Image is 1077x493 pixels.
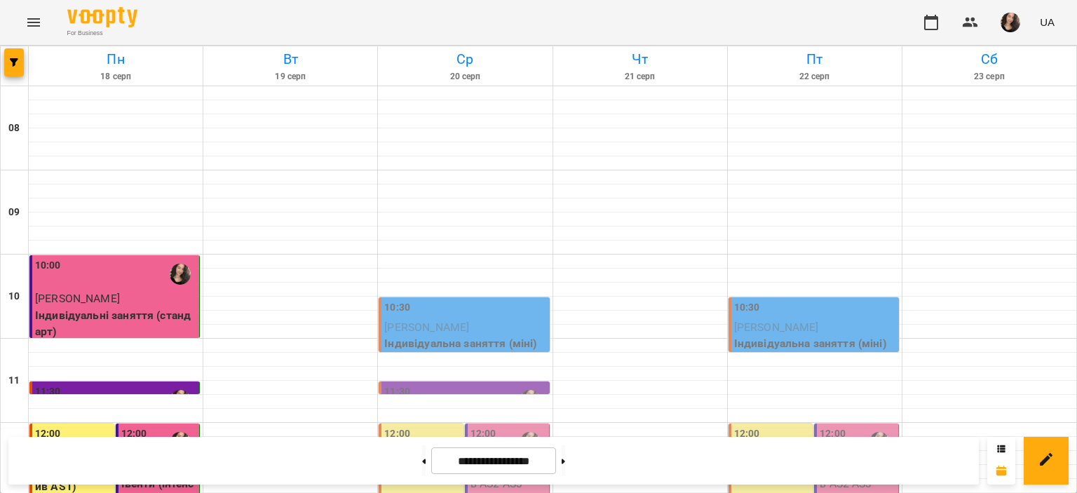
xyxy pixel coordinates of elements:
h6: Ср [380,48,550,70]
p: Індивідуальні заняття (стандарт) [35,307,196,340]
label: 11:30 [384,384,410,400]
p: Індивідуальна заняття (міні) [384,335,546,352]
span: [PERSON_NAME] [734,320,819,334]
h6: Пт [730,48,900,70]
h6: 08 [8,121,20,136]
h6: 19 серп [205,70,375,83]
img: Самчук Анастасія Олександрівна [170,390,191,411]
h6: 09 [8,205,20,220]
button: UA [1034,9,1060,35]
img: Самчук Анастасія Олександрівна [520,390,541,411]
span: [PERSON_NAME] [384,320,469,334]
h6: 22 серп [730,70,900,83]
label: 10:30 [384,300,410,316]
label: 12:00 [734,426,760,442]
label: 12:00 [470,426,496,442]
img: Самчук Анастасія Олександрівна [170,264,191,285]
h6: 20 серп [380,70,550,83]
h6: 23 серп [905,70,1074,83]
h6: 18 серп [31,70,201,83]
label: 11:30 [35,384,61,400]
label: 10:30 [734,300,760,316]
span: [PERSON_NAME] [35,292,120,305]
p: Індивідуальна заняття (міні) [734,335,896,352]
label: 12:00 [820,426,846,442]
label: 10:00 [35,258,61,273]
span: For Business [67,29,137,38]
button: Menu [17,6,50,39]
img: af1f68b2e62f557a8ede8df23d2b6d50.jpg [1001,13,1020,32]
h6: 21 серп [555,70,725,83]
img: Voopty Logo [67,7,137,27]
h6: 11 [8,373,20,389]
label: 12:00 [35,426,61,442]
h6: Пн [31,48,201,70]
h6: Вт [205,48,375,70]
label: 12:00 [384,426,410,442]
h6: Сб [905,48,1074,70]
label: 12:00 [121,426,147,442]
h6: Чт [555,48,725,70]
span: UA [1040,15,1055,29]
h6: 10 [8,289,20,304]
